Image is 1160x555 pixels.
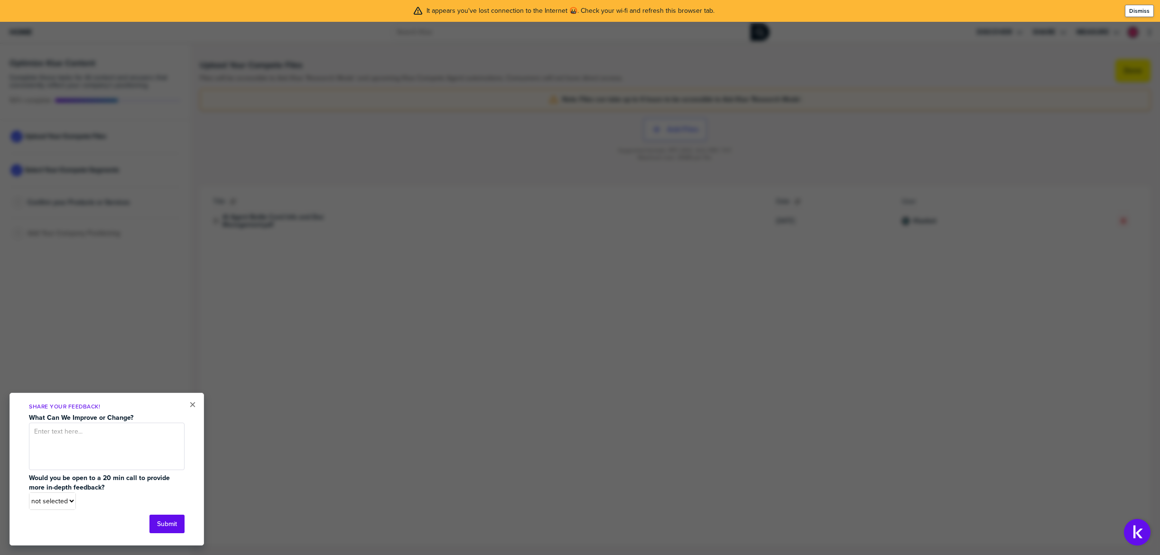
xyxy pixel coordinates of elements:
[1124,519,1151,546] button: Open Support Center
[29,473,172,492] strong: Would you be open to a 20 min call to provide more in-depth feedback?
[29,413,133,423] strong: What Can We Improve or Change?
[29,403,185,411] p: Share Your Feedback!
[189,399,196,410] button: Close
[1129,7,1150,15] label: Dismiss
[149,515,185,533] button: Submit
[1125,5,1154,17] button: Dismiss
[427,7,715,15] span: It appears you've lost connection to the Internet 🤬. Check your wi-fi and refresh this browser tab.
